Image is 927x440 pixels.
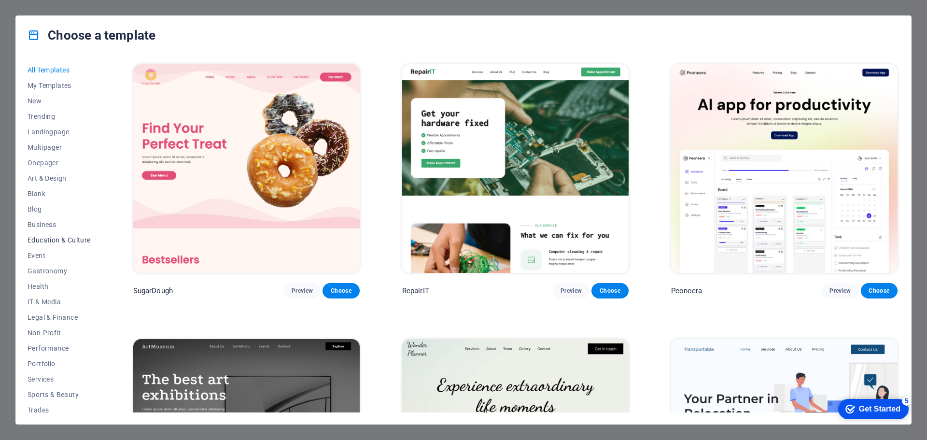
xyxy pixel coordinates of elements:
[561,287,582,295] span: Preview
[284,283,321,298] button: Preview
[28,298,91,306] span: IT & Media
[133,286,173,296] p: SugarDough
[330,287,351,295] span: Choose
[28,329,91,337] span: Non-Profit
[8,5,78,25] div: Get Started 5 items remaining, 0% complete
[28,391,91,398] span: Sports & Beauty
[402,64,629,273] img: RepairIT
[28,310,91,325] button: Legal & Finance
[28,344,91,352] span: Performance
[28,205,91,213] span: Blog
[28,232,91,248] button: Education & Culture
[28,78,91,93] button: My Templates
[28,313,91,321] span: Legal & Finance
[28,143,91,151] span: Multipager
[323,283,359,298] button: Choose
[28,263,91,279] button: Gastronomy
[28,221,91,228] span: Business
[671,286,702,296] p: Peoneera
[553,283,590,298] button: Preview
[28,279,91,294] button: Health
[671,64,898,273] img: Peoneera
[28,170,91,186] button: Art & Design
[28,159,91,167] span: Onepager
[28,190,91,198] span: Blank
[28,387,91,402] button: Sports & Beauty
[28,62,91,78] button: All Templates
[28,341,91,356] button: Performance
[71,2,81,12] div: 5
[591,283,628,298] button: Choose
[28,283,91,290] span: Health
[28,356,91,371] button: Portfolio
[599,287,620,295] span: Choose
[28,174,91,182] span: Art & Design
[28,113,91,120] span: Trending
[28,236,91,244] span: Education & Culture
[402,286,429,296] p: RepairIT
[133,64,360,273] img: SugarDough
[28,109,91,124] button: Trending
[28,82,91,89] span: My Templates
[28,325,91,341] button: Non-Profit
[28,11,70,19] div: Get Started
[28,252,91,259] span: Event
[28,66,91,74] span: All Templates
[28,93,91,109] button: New
[28,294,91,310] button: IT & Media
[28,186,91,201] button: Blank
[28,201,91,217] button: Blog
[292,287,313,295] span: Preview
[28,155,91,170] button: Onepager
[28,28,155,43] h4: Choose a template
[28,248,91,263] button: Event
[28,140,91,155] button: Multipager
[28,371,91,387] button: Services
[28,97,91,105] span: New
[28,124,91,140] button: Landingpage
[28,217,91,232] button: Business
[28,406,91,414] span: Trades
[829,287,851,295] span: Preview
[28,375,91,383] span: Services
[861,283,898,298] button: Choose
[822,283,858,298] button: Preview
[869,287,890,295] span: Choose
[28,402,91,418] button: Trades
[28,128,91,136] span: Landingpage
[28,360,91,368] span: Portfolio
[28,267,91,275] span: Gastronomy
